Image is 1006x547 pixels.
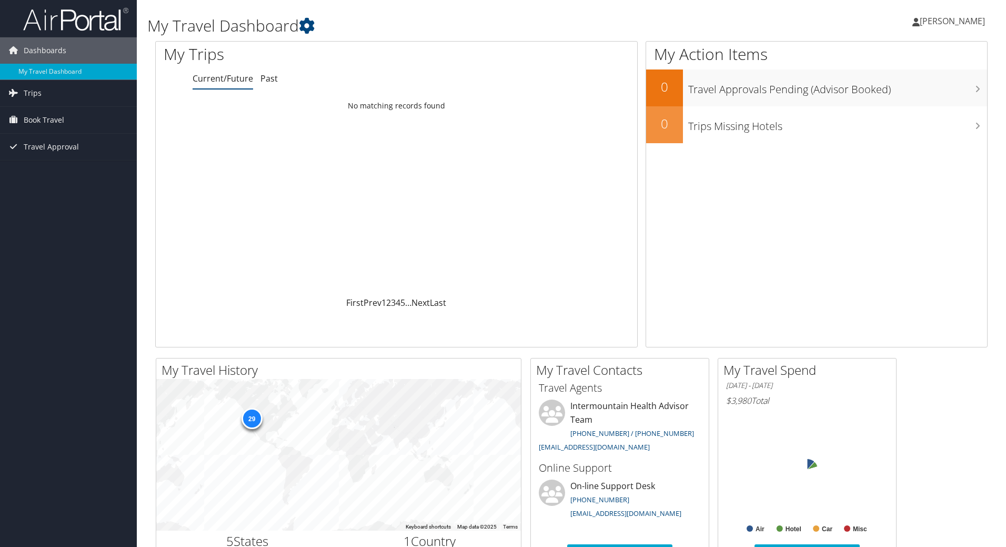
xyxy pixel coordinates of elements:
a: [PHONE_NUMBER] / [PHONE_NUMBER] [570,429,694,438]
li: Intermountain Health Advisor Team [534,400,706,456]
li: On-line Support Desk [534,480,706,523]
a: Last [430,297,446,309]
a: [PERSON_NAME] [912,5,995,37]
text: Misc [853,525,867,533]
a: Past [260,73,278,84]
span: [PERSON_NAME] [920,15,985,27]
a: First [346,297,364,309]
img: airportal-logo.png [23,7,128,32]
span: Travel Approval [24,134,79,160]
a: Current/Future [193,73,253,84]
a: Terms (opens in new tab) [503,524,518,530]
a: [PHONE_NUMBER] [570,495,629,504]
h6: Total [726,395,888,406]
a: 5 [400,297,405,309]
h3: Trips Missing Hotels [688,114,987,134]
span: Book Travel [24,107,64,133]
span: Trips [24,80,42,106]
button: Keyboard shortcuts [406,523,451,531]
text: Car [822,525,832,533]
h2: My Travel History [162,361,521,379]
h2: My Travel Contacts [536,361,709,379]
h1: My Action Items [646,43,987,65]
td: No matching records found [156,96,637,115]
span: Map data ©2025 [457,524,497,530]
span: Dashboards [24,37,66,64]
h3: Travel Agents [539,381,701,395]
a: 4 [396,297,400,309]
h1: My Trips [164,43,429,65]
text: Air [756,525,764,533]
a: [EMAIL_ADDRESS][DOMAIN_NAME] [539,442,650,452]
h2: My Travel Spend [723,361,896,379]
span: $3,980 [726,395,751,406]
a: Prev [364,297,381,309]
h3: Travel Approvals Pending (Advisor Booked) [688,77,987,97]
a: 2 [386,297,391,309]
h1: My Travel Dashboard [147,15,713,37]
div: 29 [241,408,262,429]
h2: 0 [646,115,683,133]
a: 3 [391,297,396,309]
a: 0Travel Approvals Pending (Advisor Booked) [646,69,987,106]
a: 1 [381,297,386,309]
text: Hotel [786,525,801,533]
h2: 0 [646,78,683,96]
h6: [DATE] - [DATE] [726,381,888,391]
a: 0Trips Missing Hotels [646,106,987,143]
a: Next [411,297,430,309]
span: … [405,297,411,309]
a: Open this area in Google Maps (opens a new window) [159,517,194,531]
img: Google [159,517,194,531]
a: [EMAIL_ADDRESS][DOMAIN_NAME] [570,509,681,518]
h3: Online Support [539,461,701,475]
